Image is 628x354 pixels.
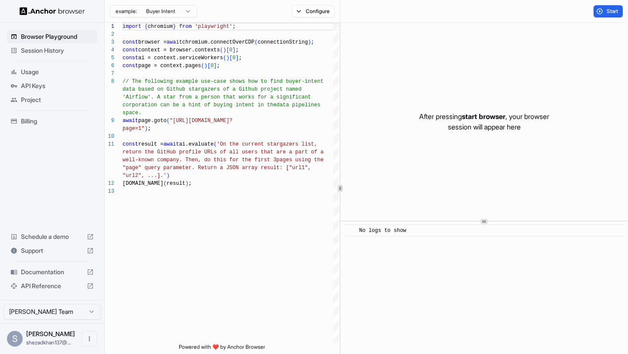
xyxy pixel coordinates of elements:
[123,63,138,69] span: const
[116,8,137,15] span: example:
[123,157,276,163] span: well-known company. Then, do this for the first 3
[258,39,308,45] span: connectionString
[217,63,220,69] span: ;
[105,38,114,46] div: 3
[173,24,176,30] span: }
[214,141,217,147] span: (
[21,68,94,76] span: Usage
[204,63,207,69] span: )
[123,118,138,124] span: await
[138,47,220,53] span: context = browser.contexts
[167,118,170,124] span: (
[123,24,141,30] span: import
[594,5,623,17] button: Start
[20,7,85,15] img: Anchor Logo
[170,118,232,124] span: "[URL][DOMAIN_NAME]?
[123,180,164,187] span: [DOMAIN_NAME]
[7,44,97,58] div: Session History
[276,102,321,108] span: data pipelines
[179,344,265,354] span: Powered with ❤️ by Anchor Browser
[223,47,226,53] span: )
[26,330,75,337] span: Shezad Khan
[21,117,94,126] span: Billing
[105,46,114,54] div: 4
[348,226,353,235] span: ​
[239,55,242,61] span: ;
[280,86,301,92] span: t named
[105,117,114,125] div: 9
[7,30,97,44] div: Browser Playground
[105,180,114,187] div: 12
[167,180,185,187] span: result
[607,8,619,15] span: Start
[419,111,549,132] p: After pressing , your browser session will appear here
[123,94,280,100] span: 'Airflow'. A star from a person that works for a s
[167,173,170,179] span: )
[21,32,94,41] span: Browser Playground
[179,141,214,147] span: ai.evaluate
[235,55,239,61] span: ]
[7,331,23,347] div: S
[21,82,94,90] span: API Keys
[235,47,239,53] span: ;
[123,110,141,116] span: space.
[138,141,164,147] span: result =
[123,55,138,61] span: const
[105,54,114,62] div: 5
[82,331,97,347] button: Open menu
[7,93,97,107] div: Project
[164,180,167,187] span: (
[214,63,217,69] span: ]
[123,86,280,92] span: data based on Github stargazers of a Github projec
[217,141,317,147] span: 'On the current stargazers list,
[105,62,114,70] div: 6
[144,126,147,132] span: )
[105,23,114,31] div: 1
[179,24,192,30] span: from
[462,112,505,121] span: start browser
[223,55,226,61] span: (
[280,165,311,171] span: : ["url1",
[226,55,229,61] span: )
[207,63,210,69] span: [
[185,180,188,187] span: )
[123,149,280,155] span: return the GitHub profile URLs of all users that a
[123,47,138,53] span: const
[123,102,276,108] span: corporation can be a hint of buying intent in the
[7,79,97,93] div: API Keys
[123,126,144,132] span: page=1"
[123,173,167,179] span: "url2", ...].'
[226,47,229,53] span: [
[123,39,138,45] span: const
[201,63,204,69] span: (
[21,282,83,290] span: API Reference
[105,187,114,195] div: 13
[7,114,97,128] div: Billing
[26,339,71,346] span: shezadkhan137@gmail.com
[211,63,214,69] span: 0
[123,165,280,171] span: "page" query parameter. Return a JSON array result
[276,157,324,163] span: pages using the
[105,133,114,140] div: 10
[7,265,97,279] div: Documentation
[280,78,324,85] span: d buyer-intent
[123,141,138,147] span: const
[308,39,311,45] span: )
[148,24,173,30] span: chromium
[21,268,83,276] span: Documentation
[7,230,97,244] div: Schedule a demo
[105,78,114,85] div: 8
[232,24,235,30] span: ;
[280,94,311,100] span: ignificant
[188,180,191,187] span: ;
[311,39,314,45] span: ;
[21,95,94,104] span: Project
[220,47,223,53] span: (
[138,39,167,45] span: browser =
[182,39,255,45] span: chromium.connectOverCDP
[229,47,232,53] span: 0
[7,279,97,293] div: API Reference
[21,232,83,241] span: Schedule a demo
[195,24,232,30] span: 'playwright'
[232,47,235,53] span: ]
